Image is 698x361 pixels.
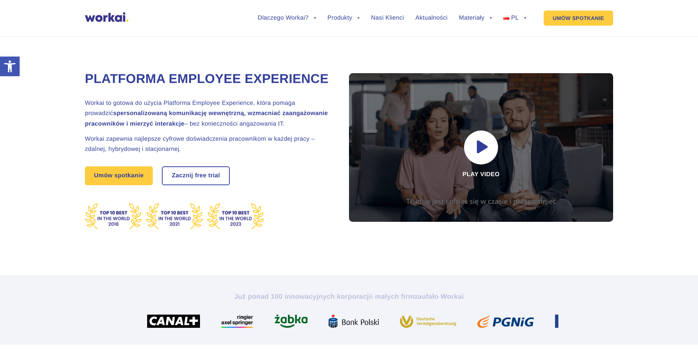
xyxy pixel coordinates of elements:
a: UMÓW SPOTKANIE [544,11,613,26]
a: Dlaczego Workai? [258,15,316,21]
h1: Platforma Employee Experience [85,71,330,88]
a: Nasi Klienci [371,15,404,21]
i: i małych firm [371,293,414,300]
a: Produkty [327,15,360,21]
strong: spersonalizowaną komunikację wewnętrzną, wzmacniać zaangażowanie pracowników i mierzyć interakcje [85,110,328,127]
h2: Workai to gotowa do użycia Platforma Employee Experience, która pomaga prowadzić – bez koniecznoś... [85,98,330,129]
a: Aktualności [415,15,447,21]
span: PL [511,15,519,21]
h2: Już ponad 100 innowacyjnych korporacji zaufało Workai [140,292,558,301]
h2: Workai zapewnia najlepsze cyfrowe doświadczenia pracownikom w każdej pracy – zdalnej, hybrydowej ... [85,134,330,154]
div: Play video [349,73,613,222]
a: Materiały [459,15,492,21]
a: Umów spotkanie [85,166,153,185]
a: Zacznij free trial [163,167,229,184]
